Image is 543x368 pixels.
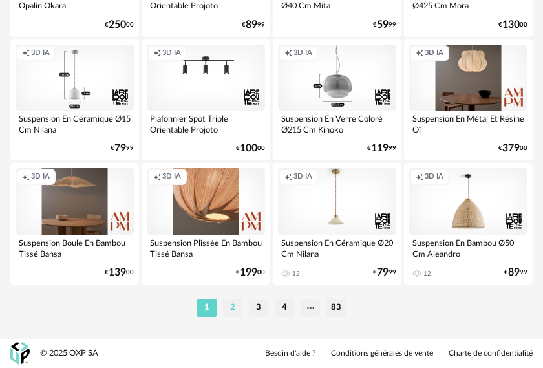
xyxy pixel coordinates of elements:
[377,21,389,29] span: 59
[371,144,389,153] span: 119
[409,235,527,261] div: Suspension En Bambou Ø50 Cm Aleandro
[275,299,294,317] li: 4
[273,163,401,285] a: Creation icon 3D IA Suspension En Céramique Ø20 Cm Nilana 12 €7999
[293,49,312,58] span: 3D IA
[147,235,265,261] div: Suspension Plissée En Bambou Tissé Bansa
[114,144,126,153] span: 79
[111,144,134,153] div: € 99
[293,172,312,182] span: 3D IA
[153,172,161,182] span: Creation icon
[404,39,533,161] a: Creation icon 3D IA Suspension En Métal Et Résine Oï €37900
[449,349,533,359] a: Charte de confidentialité
[326,299,346,317] li: 83
[292,270,300,277] div: 12
[377,268,389,277] span: 79
[240,268,257,277] span: 199
[197,299,217,317] li: 1
[504,268,527,277] div: € 99
[278,111,396,136] div: Suspension En Verre Coloré Ø215 Cm Kinoko
[367,144,396,153] div: € 99
[40,348,98,359] div: © 2025 OXP SA
[223,299,242,317] li: 2
[236,144,265,153] div: € 00
[109,268,126,277] span: 139
[242,21,265,29] div: € 99
[273,39,401,161] a: Creation icon 3D IA Suspension En Verre Coloré Ø215 Cm Kinoko €11999
[331,349,433,359] a: Conditions générales de vente
[240,144,257,153] span: 100
[162,49,181,58] span: 3D IA
[284,172,292,182] span: Creation icon
[404,163,533,285] a: Creation icon 3D IA Suspension En Bambou Ø50 Cm Aleandro 12 €8999
[10,39,139,161] a: Creation icon 3D IA Suspension En Céramique Ø15 Cm Nilana €7999
[425,49,443,58] span: 3D IA
[498,144,527,153] div: € 00
[31,172,50,182] span: 3D IA
[236,268,265,277] div: € 00
[249,299,268,317] li: 3
[373,21,396,29] div: € 99
[142,39,270,161] a: Creation icon 3D IA Plafonnier Spot Triple Orientable Projoto €10000
[284,49,292,58] span: Creation icon
[10,342,30,365] img: OXP
[147,111,265,136] div: Plafonnier Spot Triple Orientable Projoto
[105,268,134,277] div: € 00
[31,49,50,58] span: 3D IA
[246,21,257,29] span: 89
[153,49,161,58] span: Creation icon
[409,111,527,136] div: Suspension En Métal Et Résine Oï
[416,49,423,58] span: Creation icon
[416,172,423,182] span: Creation icon
[373,268,396,277] div: € 99
[22,49,30,58] span: Creation icon
[502,144,520,153] span: 379
[508,268,520,277] span: 89
[162,172,181,182] span: 3D IA
[498,21,527,29] div: € 00
[10,163,139,285] a: Creation icon 3D IA Suspension Boule En Bambou Tissé Bansa €13900
[502,21,520,29] span: 130
[16,235,134,261] div: Suspension Boule En Bambou Tissé Bansa
[425,172,443,182] span: 3D IA
[142,163,270,285] a: Creation icon 3D IA Suspension Plissée En Bambou Tissé Bansa €19900
[265,349,315,359] a: Besoin d'aide ?
[423,270,431,277] div: 12
[278,235,396,261] div: Suspension En Céramique Ø20 Cm Nilana
[16,111,134,136] div: Suspension En Céramique Ø15 Cm Nilana
[22,172,30,182] span: Creation icon
[105,21,134,29] div: € 00
[109,21,126,29] span: 250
